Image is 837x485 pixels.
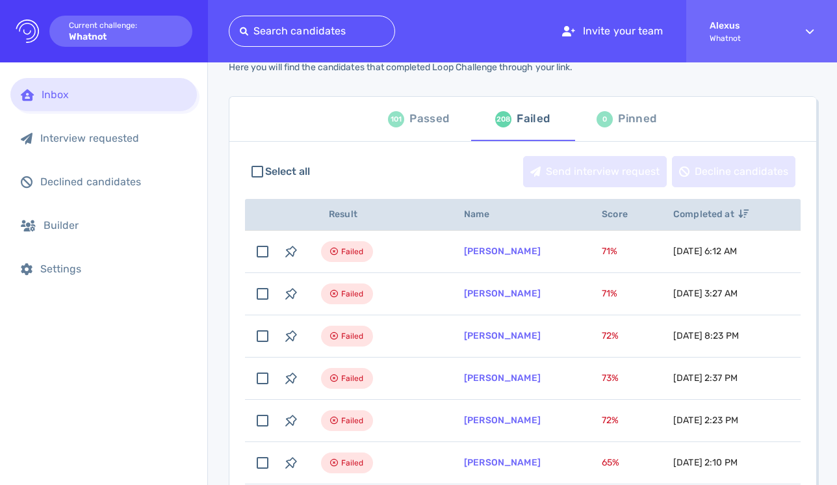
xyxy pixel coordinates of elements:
[40,132,187,144] div: Interview requested
[673,157,795,187] div: Decline candidates
[40,176,187,188] div: Declined candidates
[673,457,738,468] span: [DATE] 2:10 PM
[597,111,613,127] div: 0
[602,246,617,257] span: 71 %
[524,157,666,187] div: Send interview request
[523,156,667,187] button: Send interview request
[464,288,541,299] a: [PERSON_NAME]
[673,209,749,220] span: Completed at
[464,246,541,257] a: [PERSON_NAME]
[341,455,364,471] span: Failed
[673,415,738,426] span: [DATE] 2:23 PM
[229,62,573,73] div: Here you will find the candidates that completed Loop Challenge through your link.
[388,111,404,127] div: 101
[464,457,541,468] a: [PERSON_NAME]
[673,330,739,341] span: [DATE] 8:23 PM
[464,373,541,384] a: [PERSON_NAME]
[602,415,619,426] span: 72 %
[710,34,782,43] span: Whatnot
[602,373,619,384] span: 73 %
[341,413,364,428] span: Failed
[673,373,738,384] span: [DATE] 2:37 PM
[673,246,737,257] span: [DATE] 6:12 AM
[341,244,364,259] span: Failed
[464,415,541,426] a: [PERSON_NAME]
[618,109,656,129] div: Pinned
[341,371,364,386] span: Failed
[409,109,449,129] div: Passed
[341,328,364,344] span: Failed
[44,219,187,231] div: Builder
[602,209,642,220] span: Score
[602,288,617,299] span: 71 %
[672,156,795,187] button: Decline candidates
[40,263,187,275] div: Settings
[517,109,550,129] div: Failed
[495,111,511,127] div: 208
[305,199,448,231] th: Result
[602,457,619,468] span: 65 %
[464,330,541,341] a: [PERSON_NAME]
[42,88,187,101] div: Inbox
[710,20,782,31] strong: Alexus
[265,164,311,179] span: Select all
[341,286,364,302] span: Failed
[673,288,738,299] span: [DATE] 3:27 AM
[602,330,619,341] span: 72 %
[464,209,504,220] span: Name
